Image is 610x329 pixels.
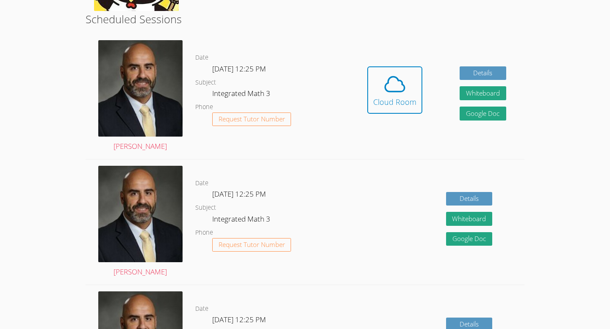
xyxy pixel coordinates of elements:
[98,166,183,262] img: avatar.png
[460,86,506,100] button: Whiteboard
[367,66,422,114] button: Cloud Room
[212,88,272,102] dd: Integrated Math 3
[212,213,272,228] dd: Integrated Math 3
[446,232,493,246] a: Google Doc
[98,40,183,137] img: avatar.png
[212,315,266,324] span: [DATE] 12:25 PM
[446,192,493,206] a: Details
[446,212,493,226] button: Whiteboard
[460,107,506,121] a: Google Doc
[219,241,285,248] span: Request Tutor Number
[86,11,525,27] h2: Scheduled Sessions
[195,203,216,213] dt: Subject
[212,189,266,199] span: [DATE] 12:25 PM
[212,112,291,126] button: Request Tutor Number
[373,96,416,108] div: Cloud Room
[98,166,183,278] a: [PERSON_NAME]
[98,40,183,153] a: [PERSON_NAME]
[195,228,213,238] dt: Phone
[212,238,291,252] button: Request Tutor Number
[195,102,213,112] dt: Phone
[195,52,208,63] dt: Date
[195,304,208,314] dt: Date
[195,178,208,189] dt: Date
[460,66,506,80] a: Details
[212,64,266,74] span: [DATE] 12:25 PM
[195,77,216,88] dt: Subject
[219,116,285,122] span: Request Tutor Number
